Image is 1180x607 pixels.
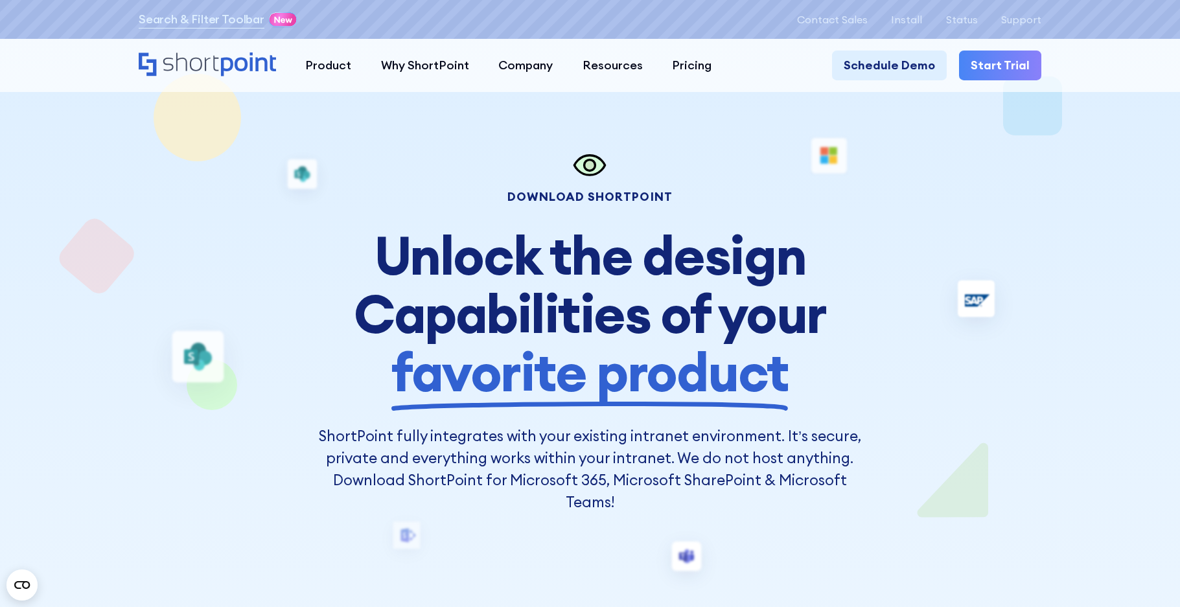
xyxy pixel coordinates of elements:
div: Resources [583,56,643,74]
a: Start Trial [959,51,1041,80]
h1: Unlock the design Capabilities of your [314,226,867,401]
div: Pricing [672,56,711,74]
a: Resources [568,51,658,80]
a: Contact Sales [797,14,868,25]
a: Home [139,52,276,78]
a: Status [946,14,978,25]
a: Schedule Demo [832,51,947,80]
a: Product [290,51,366,80]
a: Support [1001,14,1041,25]
a: Install [891,14,922,25]
a: Pricing [657,51,726,80]
div: Company [498,56,553,74]
div: Why ShortPoint [381,56,469,74]
iframe: Chat Widget [947,457,1180,607]
div: Product [305,56,351,74]
p: ShortPoint fully integrates with your existing intranet environment. It’s secure, private and eve... [314,425,867,514]
a: Why ShortPoint [366,51,484,80]
span: favorite product [391,343,789,401]
a: Company [483,51,568,80]
a: Search & Filter Toolbar [139,10,264,28]
button: Open CMP widget [6,569,38,601]
div: Download Shortpoint [314,191,867,203]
